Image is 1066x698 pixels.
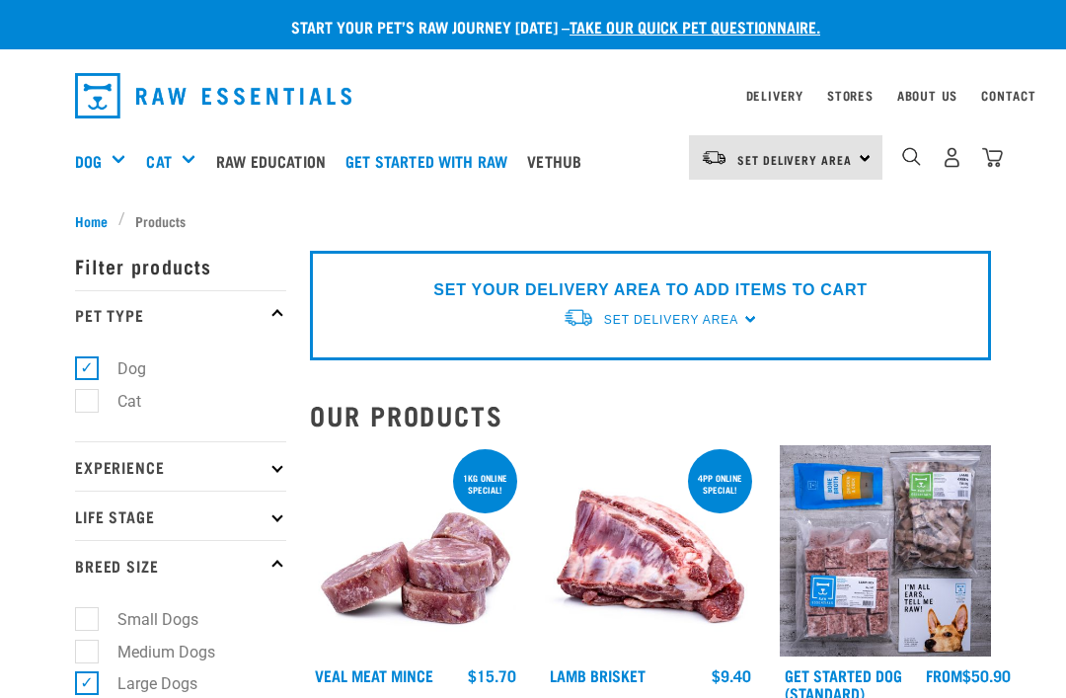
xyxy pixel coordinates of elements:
img: van-moving.png [563,307,594,328]
a: Get Started Dog (Standard) [785,670,902,697]
a: Veal Meat Mince [315,670,433,679]
label: Medium Dogs [86,640,223,664]
p: Filter products [75,241,286,290]
p: Life Stage [75,491,286,540]
div: $15.70 [468,666,516,684]
img: Raw Essentials Logo [75,73,351,118]
div: 4pp online special! [688,463,752,504]
img: 1160 Veal Meat Mince Medallions 01 [310,445,521,657]
span: Set Delivery Area [604,313,738,327]
a: Dog [75,149,102,173]
a: Raw Education [211,121,341,200]
nav: breadcrumbs [75,210,991,231]
span: FROM [926,670,962,679]
nav: dropdown navigation [59,65,1007,126]
a: Cat [146,149,171,173]
div: 1kg online special! [453,463,517,504]
label: Small Dogs [86,607,206,632]
a: Stores [827,92,874,99]
img: home-icon@2x.png [982,147,1003,168]
p: Breed Size [75,540,286,589]
p: Pet Type [75,290,286,340]
label: Cat [86,389,149,414]
img: home-icon-1@2x.png [902,147,921,166]
label: Dog [86,356,154,381]
img: NSP Dog Standard Update [780,445,991,657]
img: van-moving.png [701,149,727,167]
a: Home [75,210,118,231]
a: Contact [981,92,1036,99]
div: $9.40 [712,666,751,684]
label: Large Dogs [86,671,205,696]
a: Delivery [746,92,803,99]
p: SET YOUR DELIVERY AREA TO ADD ITEMS TO CART [433,278,867,302]
a: About Us [897,92,957,99]
img: user.png [942,147,962,168]
span: Set Delivery Area [737,156,852,163]
h2: Our Products [310,400,991,430]
a: take our quick pet questionnaire. [570,22,820,31]
a: Lamb Brisket [550,670,646,679]
div: $50.90 [926,666,1011,684]
img: 1240 Lamb Brisket Pieces 01 [545,445,756,657]
p: Experience [75,441,286,491]
a: Get started with Raw [341,121,522,200]
a: Vethub [522,121,596,200]
span: Home [75,210,108,231]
